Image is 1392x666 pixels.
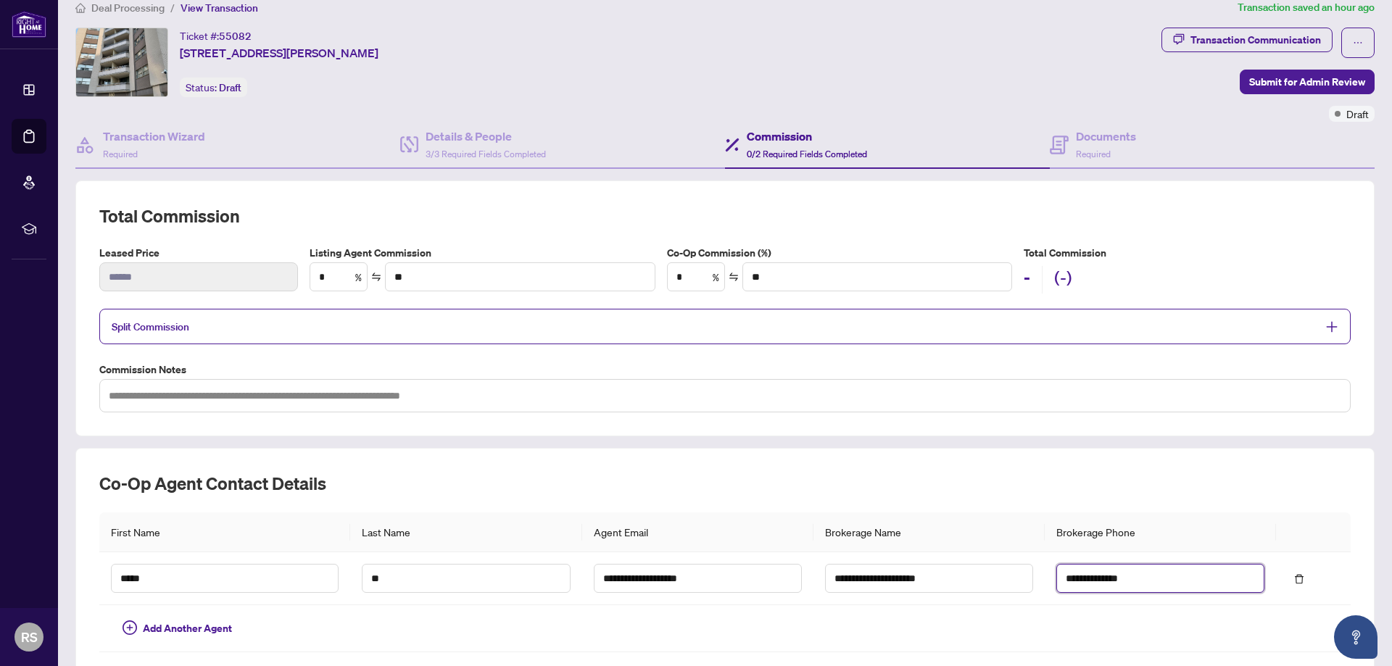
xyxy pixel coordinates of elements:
[1024,245,1351,261] h5: Total Commission
[91,1,165,14] span: Deal Processing
[12,11,46,38] img: logo
[813,512,1045,552] th: Brokerage Name
[99,204,1351,228] h2: Total Commission
[21,627,38,647] span: RS
[1054,266,1072,294] h2: (-)
[1346,106,1369,122] span: Draft
[143,620,232,636] span: Add Another Agent
[181,1,258,14] span: View Transaction
[1024,266,1030,294] h2: -
[747,128,867,145] h4: Commission
[76,28,167,96] img: IMG-W12385574_1.jpg
[103,149,138,159] span: Required
[112,320,189,333] span: Split Commission
[1334,615,1377,659] button: Open asap
[111,617,244,640] button: Add Another Agent
[371,272,381,282] span: swap
[180,28,252,44] div: Ticket #:
[180,44,378,62] span: [STREET_ADDRESS][PERSON_NAME]
[123,620,137,635] span: plus-circle
[582,512,813,552] th: Agent Email
[667,245,1013,261] label: Co-Op Commission (%)
[1294,574,1304,584] span: delete
[1045,512,1276,552] th: Brokerage Phone
[1076,149,1111,159] span: Required
[99,309,1351,344] div: Split Commission
[99,472,1351,495] h2: Co-op Agent Contact Details
[219,81,241,94] span: Draft
[426,128,546,145] h4: Details & People
[103,128,205,145] h4: Transaction Wizard
[99,362,1351,378] label: Commission Notes
[1076,128,1136,145] h4: Documents
[426,149,546,159] span: 3/3 Required Fields Completed
[1190,28,1321,51] div: Transaction Communication
[1161,28,1333,52] button: Transaction Communication
[729,272,739,282] span: swap
[219,30,252,43] span: 55082
[1325,320,1338,333] span: plus
[1240,70,1375,94] button: Submit for Admin Review
[1249,70,1365,93] span: Submit for Admin Review
[99,245,298,261] label: Leased Price
[747,149,867,159] span: 0/2 Required Fields Completed
[350,512,581,552] th: Last Name
[1353,38,1363,48] span: ellipsis
[75,3,86,13] span: home
[310,245,655,261] label: Listing Agent Commission
[99,512,350,552] th: First Name
[180,78,247,97] div: Status:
